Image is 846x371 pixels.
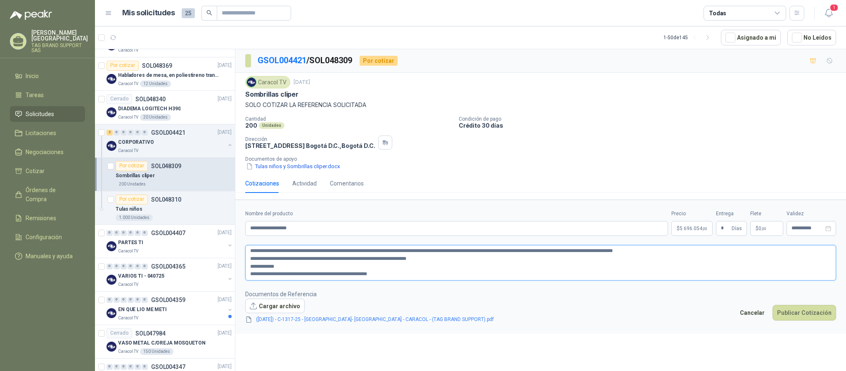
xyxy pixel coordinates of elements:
[10,144,85,160] a: Negociaciones
[140,348,173,355] div: 150 Unidades
[116,205,142,213] p: Tulas niños
[31,43,88,53] p: TAG BRAND SUPPORT SAS
[292,179,317,188] div: Actividad
[829,4,839,12] span: 1
[245,162,341,171] button: Tulas niños y Sombrillas cliper.docx
[750,210,783,218] label: Flete
[26,90,44,100] span: Tareas
[114,230,120,236] div: 0
[773,305,836,321] button: Publicar Cotización
[95,158,235,191] a: Por cotizarSOL048309Sombrillas cliper200 Unidades
[26,233,62,242] span: Configuración
[107,342,116,352] img: Company Logo
[709,9,726,18] div: Todas
[151,264,185,269] p: GSOL004365
[245,290,507,299] p: Documentos de Referencia
[245,76,290,88] div: Caracol TV
[330,179,364,188] div: Comentarios
[664,31,714,44] div: 1 - 50 de 145
[107,61,139,71] div: Por cotizar
[245,299,305,314] button: Cargar archivo
[218,329,232,337] p: [DATE]
[116,172,155,180] p: Sombrillas cliper
[118,306,167,314] p: EN QUE LIO ME METI
[360,56,398,66] div: Por cotizar
[107,328,132,338] div: Cerrado
[135,331,166,336] p: SOL047984
[245,100,836,109] p: SOLO COTIZAR LA REFERENCIA SOLICITADA
[10,163,85,179] a: Cotizar
[135,364,141,370] div: 0
[258,54,353,67] p: / SOL048309
[107,141,116,151] img: Company Logo
[135,230,141,236] div: 0
[151,130,185,136] p: GSOL004421
[107,128,233,154] a: 2 0 0 0 0 0 GSOL004421[DATE] Company LogoCORPORATIVOCaracol TV
[245,210,668,218] label: Nombre del producto
[218,296,232,304] p: [DATE]
[218,62,232,69] p: [DATE]
[118,339,206,347] p: VASO METAL C/OREJA MOSQUETON
[114,130,120,136] div: 0
[10,125,85,141] a: Licitaciones
[671,221,713,236] p: $5.696.054,00
[259,122,284,129] div: Unidades
[116,181,149,188] div: 200 Unidades
[245,122,257,129] p: 200
[218,95,232,103] p: [DATE]
[107,107,116,117] img: Company Logo
[118,315,138,321] p: Caracol TV
[121,297,127,303] div: 0
[135,130,141,136] div: 0
[121,364,127,370] div: 0
[114,264,120,269] div: 0
[107,264,113,269] div: 0
[26,166,45,176] span: Cotizar
[95,325,235,359] a: CerradoSOL047984[DATE] Company LogoVASO METAL C/OREJA MOSQUETONCaracol TV150 Unidades
[107,241,116,251] img: Company Logo
[787,210,836,218] label: Validez
[10,229,85,245] a: Configuración
[26,71,39,81] span: Inicio
[118,114,138,121] p: Caracol TV
[107,308,116,318] img: Company Logo
[10,248,85,264] a: Manuales y ayuda
[107,228,233,254] a: 0 0 0 0 0 0 GSOL004407[DATE] Company LogoPARTES TICaracol TV
[735,305,769,321] button: Cancelar
[107,262,233,288] a: 0 0 0 0 0 0 GSOL004365[DATE] Company LogoVARIOS TI - 040725Caracol TV
[95,57,235,91] a: Por cotizarSOL048369[DATE] Company LogoHabladores de mesa, en poliestireno translucido (SOLO EL S...
[787,30,836,45] button: No Leídos
[206,10,212,16] span: search
[459,122,843,129] p: Crédito 30 días
[750,221,783,236] p: $ 0,00
[135,96,166,102] p: SOL048340
[26,147,64,157] span: Negociaciones
[218,363,232,371] p: [DATE]
[118,281,138,288] p: Caracol TV
[95,191,235,225] a: Por cotizarSOL048310Tulas niños1.000 Unidades
[118,105,180,113] p: DIADEMA LOGITECH H390
[245,90,299,99] p: Sombrillas cliper
[702,226,707,231] span: ,00
[10,87,85,103] a: Tareas
[671,210,713,218] label: Precio
[114,364,120,370] div: 0
[142,63,172,69] p: SOL048369
[756,226,758,231] span: $
[142,230,148,236] div: 0
[116,214,153,221] div: 1.000 Unidades
[107,364,113,370] div: 0
[26,109,54,119] span: Solicitudes
[128,364,134,370] div: 0
[716,210,747,218] label: Entrega
[114,297,120,303] div: 0
[107,94,132,104] div: Cerrado
[118,147,138,154] p: Caracol TV
[142,364,148,370] div: 0
[135,297,141,303] div: 0
[253,316,497,323] a: ([DATE]) - C-1317-25 - [GEOGRAPHIC_DATA]- [GEOGRAPHIC_DATA] - CARACOL - (TAG BRAND SUPPORT).pdf
[26,214,56,223] span: Remisiones
[459,116,843,122] p: Condición de pago
[107,230,113,236] div: 0
[107,74,116,84] img: Company Logo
